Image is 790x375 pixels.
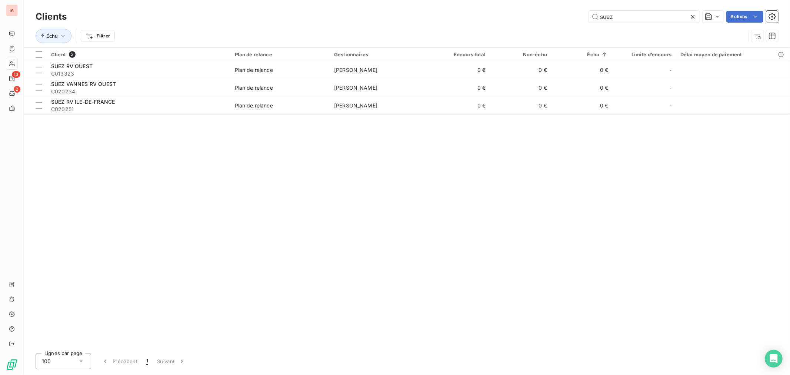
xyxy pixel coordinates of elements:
span: 2 [14,86,20,93]
td: 0 € [490,61,551,79]
td: 0 € [551,61,613,79]
div: Plan de relance [235,66,273,74]
span: SUEZ RV OUEST [51,63,93,69]
td: 0 € [551,97,613,115]
span: 13 [12,71,20,78]
span: Client [51,52,66,57]
div: Plan de relance [235,52,325,57]
button: Suivant [153,354,190,369]
td: 0 € [429,97,490,115]
div: Plan de relance [235,102,273,109]
td: 0 € [429,61,490,79]
button: Échu [36,29,71,43]
div: Gestionnaires [334,52,424,57]
div: Limite d’encours [617,52,671,57]
span: - [669,66,671,74]
div: Échu [556,52,608,57]
img: Logo LeanPay [6,359,18,371]
span: - [669,102,671,109]
span: 1 [146,358,148,365]
span: SUEZ VANNES RV OUEST [51,81,116,87]
h3: Clients [36,10,67,23]
div: Open Intercom Messenger [765,350,783,368]
span: 3 [69,51,76,58]
td: 0 € [429,79,490,97]
div: IA [6,4,18,16]
td: 0 € [551,79,613,97]
span: [PERSON_NAME] [334,67,377,73]
button: Filtrer [81,30,115,42]
span: SUEZ RV ILE-DE-FRANCE [51,99,115,105]
button: Précédent [97,354,142,369]
button: Actions [726,11,763,23]
span: [PERSON_NAME] [334,102,377,109]
span: [PERSON_NAME] [334,84,377,91]
span: 100 [42,358,51,365]
button: 1 [142,354,153,369]
div: Délai moyen de paiement [680,52,786,57]
span: Échu [46,33,58,39]
input: Rechercher [589,11,700,23]
div: Encours total [434,52,486,57]
div: Non-échu [495,52,547,57]
span: C020234 [51,88,226,95]
span: C020251 [51,106,226,113]
td: 0 € [490,79,551,97]
span: C013323 [51,70,226,77]
div: Plan de relance [235,84,273,92]
td: 0 € [490,97,551,115]
span: - [669,84,671,92]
